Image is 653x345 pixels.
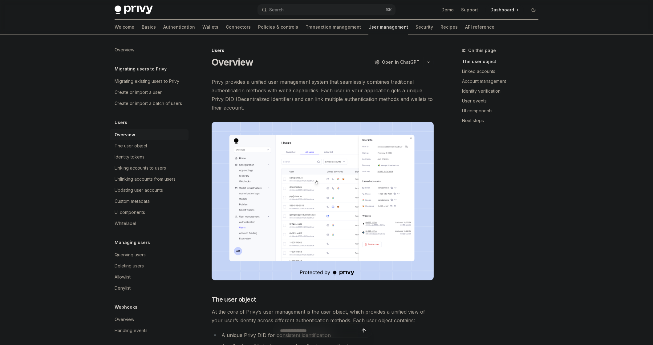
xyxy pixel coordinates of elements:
div: Custom metadata [115,198,150,205]
div: Users [212,47,434,54]
div: Create or import a user [115,89,162,96]
a: Identity tokens [110,151,189,162]
div: Migrating existing users to Privy [115,78,179,85]
a: Wallets [202,20,218,34]
a: Whitelabel [110,218,189,229]
div: Linking accounts to users [115,164,166,172]
a: Overview [110,129,189,140]
a: Linked accounts [462,66,543,76]
a: Connectors [226,20,251,34]
a: Demo [441,7,454,13]
div: Handling events [115,327,148,334]
span: Dashboard [490,7,514,13]
div: UI components [115,209,145,216]
a: The user object [110,140,189,151]
div: Identity tokens [115,153,144,161]
h5: Webhooks [115,303,137,311]
a: Handling events [110,325,189,336]
a: User management [368,20,408,34]
div: Whitelabel [115,220,136,227]
a: Migrating existing users to Privy [110,76,189,87]
div: Querying users [115,251,146,259]
div: Allowlist [115,273,131,281]
h5: Migrating users to Privy [115,65,167,73]
div: Create or import a batch of users [115,100,182,107]
div: Overview [115,316,134,323]
div: The user object [115,142,147,150]
a: Overview [110,44,189,55]
div: Search... [269,6,286,14]
a: UI components [110,207,189,218]
a: API reference [465,20,494,34]
button: Open in ChatGPT [371,57,423,67]
span: At the core of Privy’s user management is the user object, which provides a unified view of your ... [212,307,434,325]
a: Updating user accounts [110,185,189,196]
a: Dashboard [485,5,524,15]
a: Transaction management [306,20,361,34]
a: Create or import a user [110,87,189,98]
a: Policies & controls [258,20,298,34]
div: Overview [115,46,134,54]
img: images/Users2.png [212,122,434,280]
span: Open in ChatGPT [382,59,420,65]
div: Overview [115,131,135,138]
a: Identity verification [462,86,543,96]
div: Unlinking accounts from users [115,175,176,183]
button: Send message [359,326,368,335]
a: The user object [462,57,543,66]
a: Create or import a batch of users [110,98,189,109]
a: Security [416,20,433,34]
span: ⌘ K [385,7,392,12]
a: Linking accounts to users [110,162,189,174]
a: Querying users [110,249,189,260]
h5: Managing users [115,239,150,246]
button: Search...⌘K [258,4,395,15]
div: Deleting users [115,262,144,270]
img: dark logo [115,6,153,14]
a: UI components [462,106,543,116]
h5: Users [115,119,127,126]
span: Privy provides a unified user management system that seamlessly combines traditional authenticati... [212,78,434,112]
a: Next steps [462,116,543,126]
a: Authentication [163,20,195,34]
a: Support [461,7,478,13]
span: The user object [212,295,256,304]
a: User events [462,96,543,106]
a: Deleting users [110,260,189,271]
a: Welcome [115,20,134,34]
a: Recipes [440,20,458,34]
a: Basics [142,20,156,34]
a: Overview [110,314,189,325]
a: Custom metadata [110,196,189,207]
a: Unlinking accounts from users [110,174,189,185]
a: Denylist [110,283,189,294]
a: Allowlist [110,271,189,283]
span: On this page [468,47,496,54]
button: Toggle dark mode [529,5,538,15]
h1: Overview [212,57,253,68]
a: Account management [462,76,543,86]
div: Denylist [115,284,131,292]
div: Updating user accounts [115,187,163,194]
